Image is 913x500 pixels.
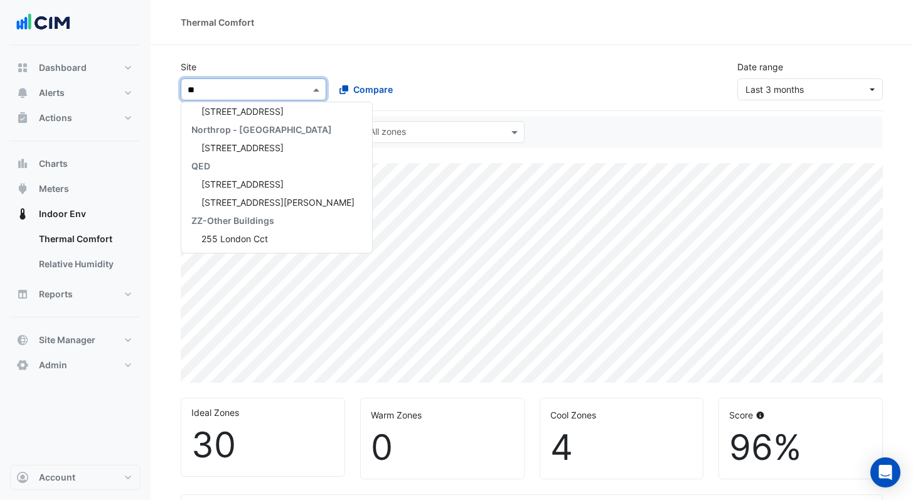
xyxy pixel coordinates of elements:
div: Thermal Comfort [181,16,254,29]
span: [STREET_ADDRESS][PERSON_NAME] [201,197,355,208]
div: Cool Zones [550,408,693,422]
app-icon: Dashboard [16,61,29,74]
span: [STREET_ADDRESS] [201,179,284,189]
button: Dashboard [10,55,141,80]
span: [STREET_ADDRESS] [201,106,284,117]
app-icon: Meters [16,183,29,195]
app-icon: Actions [16,112,29,124]
div: 0 [371,427,514,469]
app-icon: Indoor Env [16,208,29,220]
app-icon: Admin [16,359,29,371]
span: Indoor Env [39,208,86,220]
app-icon: Reports [16,288,29,301]
button: Alerts [10,80,141,105]
img: Company Logo [15,10,72,35]
div: Warm Zones [371,408,514,422]
span: Reports [39,288,73,301]
span: 255 London Cct [201,233,268,244]
span: Admin [39,359,67,371]
span: Dashboard [39,61,87,74]
div: All zones [368,125,406,141]
span: QED [191,161,210,171]
app-icon: Alerts [16,87,29,99]
div: 96% [729,427,872,469]
button: Account [10,465,141,490]
div: Indoor Env [10,226,141,282]
app-icon: Site Manager [16,334,29,346]
button: Site Manager [10,327,141,353]
app-icon: Charts [16,157,29,170]
span: Meters [39,183,69,195]
button: Reports [10,282,141,307]
button: Compare [331,78,401,100]
span: ZZ-Other Buildings [191,215,274,226]
span: 01 Jul 25 - 30 Sep 25 [745,84,804,95]
span: Site Manager [39,334,95,346]
button: Indoor Env [10,201,141,226]
span: Charts [39,157,68,170]
div: Open Intercom Messenger [870,457,900,487]
span: [STREET_ADDRESS] [201,142,284,153]
button: Last 3 months [737,78,883,100]
div: 30 [191,424,334,466]
div: Score [729,408,872,422]
div: Options List [181,102,372,253]
button: Actions [10,105,141,130]
button: Meters [10,176,141,201]
span: Northrop - [GEOGRAPHIC_DATA] [191,124,332,135]
a: Thermal Comfort [29,226,141,252]
button: Admin [10,353,141,378]
button: Charts [10,151,141,176]
label: Site [181,60,196,73]
span: Alerts [39,87,65,99]
span: Actions [39,112,72,124]
div: 4 [550,427,693,469]
a: Relative Humidity [29,252,141,277]
label: Date range [737,60,783,73]
span: Compare [353,83,393,96]
div: Ideal Zones [191,406,334,419]
span: Account [39,471,75,484]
